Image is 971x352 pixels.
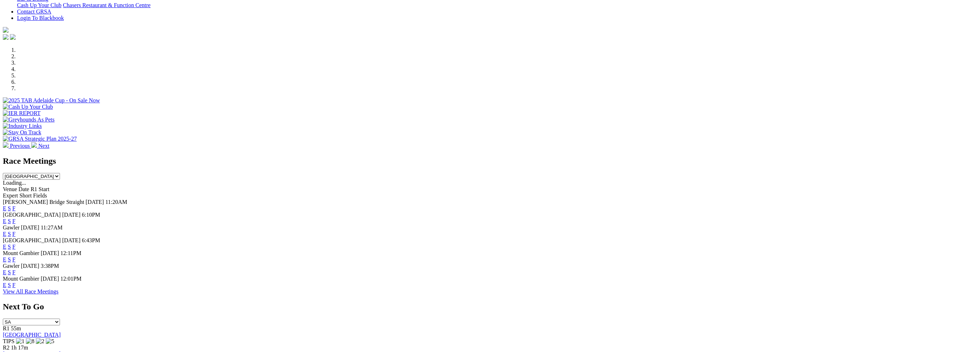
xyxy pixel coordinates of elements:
a: S [8,231,11,237]
span: [GEOGRAPHIC_DATA] [3,237,61,243]
img: Industry Links [3,123,42,129]
img: 2025 TAB Adelaide Cup - On Sale Now [3,97,100,104]
a: F [12,256,16,262]
span: R2 [3,345,10,351]
span: 55m [11,325,21,331]
span: Gawler [3,263,20,269]
span: 3:38PM [41,263,59,269]
span: 11:20AM [105,199,127,205]
img: GRSA Strategic Plan 2025-27 [3,136,77,142]
img: IER REPORT [3,110,40,117]
span: [DATE] [62,237,81,243]
a: F [12,269,16,275]
span: 12:01PM [60,276,82,282]
span: [GEOGRAPHIC_DATA] [3,212,61,218]
span: Expert [3,193,18,199]
a: E [3,282,6,288]
a: F [12,218,16,224]
img: 1 [16,338,24,345]
span: [DATE] [41,276,59,282]
span: Next [38,143,49,149]
span: [DATE] [62,212,81,218]
a: Chasers Restaurant & Function Centre [63,2,150,8]
a: Next [31,143,49,149]
a: S [8,256,11,262]
span: Loading... [3,180,26,186]
a: [GEOGRAPHIC_DATA] [3,332,61,338]
img: chevron-right-pager-white.svg [31,142,37,148]
span: Venue [3,186,17,192]
a: E [3,244,6,250]
img: twitter.svg [10,34,16,40]
img: Stay On Track [3,129,41,136]
span: TIPS [3,338,15,344]
h2: Race Meetings [3,156,968,166]
a: F [12,205,16,211]
a: S [8,218,11,224]
span: 1h 17m [11,345,28,351]
a: E [3,231,6,237]
span: 12:11PM [60,250,81,256]
a: S [8,244,11,250]
img: 8 [26,338,34,345]
span: R1 [3,325,10,331]
span: [DATE] [41,250,59,256]
a: E [3,218,6,224]
a: Login To Blackbook [17,15,64,21]
a: S [8,282,11,288]
a: E [3,205,6,211]
img: Cash Up Your Club [3,104,53,110]
a: S [8,205,11,211]
span: R1 Start [31,186,49,192]
h2: Next To Go [3,302,968,312]
span: Mount Gambier [3,250,39,256]
a: E [3,269,6,275]
span: Fields [33,193,47,199]
span: [DATE] [21,263,39,269]
img: chevron-left-pager-white.svg [3,142,9,148]
img: Greyhounds As Pets [3,117,55,123]
a: Previous [3,143,31,149]
img: facebook.svg [3,34,9,40]
div: Bar & Dining [17,2,968,9]
a: F [12,244,16,250]
span: Mount Gambier [3,276,39,282]
span: 6:10PM [82,212,100,218]
img: 2 [36,338,44,345]
img: logo-grsa-white.png [3,27,9,33]
span: 11:27AM [41,224,63,231]
a: F [12,231,16,237]
span: 6:43PM [82,237,100,243]
span: [DATE] [85,199,104,205]
span: Gawler [3,224,20,231]
a: Contact GRSA [17,9,51,15]
img: 5 [46,338,54,345]
a: Cash Up Your Club [17,2,61,8]
span: Date [18,186,29,192]
span: Short [20,193,32,199]
a: S [8,269,11,275]
span: Previous [10,143,30,149]
a: View All Race Meetings [3,288,59,294]
span: [PERSON_NAME] Bridge Straight [3,199,84,205]
a: E [3,256,6,262]
a: F [12,282,16,288]
span: [DATE] [21,224,39,231]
